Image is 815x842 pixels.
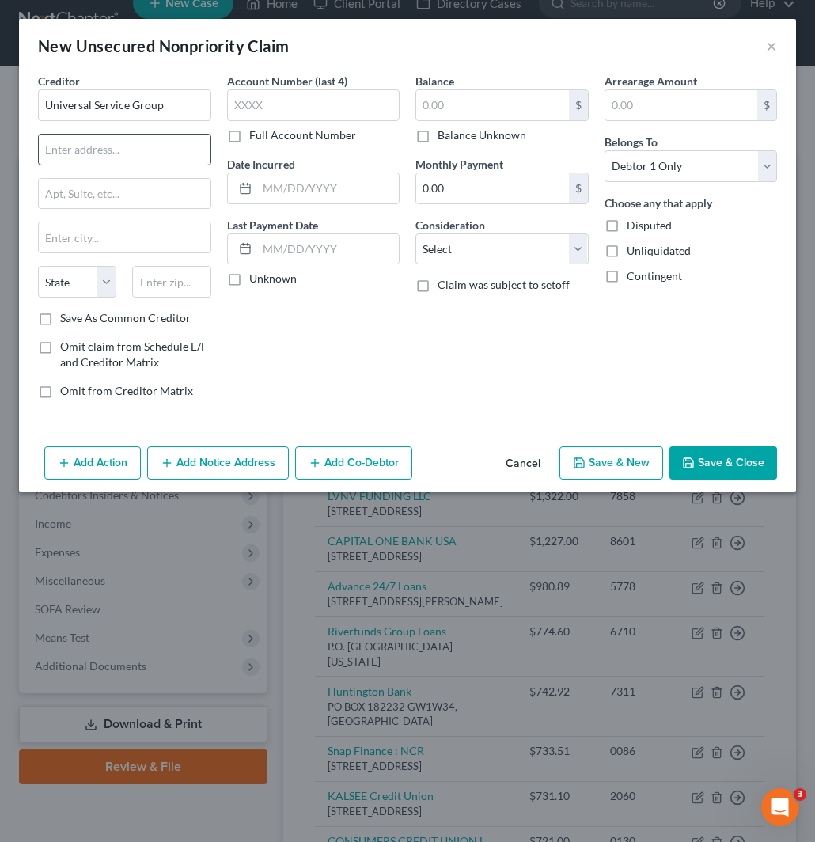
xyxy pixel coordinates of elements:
[605,195,712,211] label: Choose any that apply
[605,135,658,149] span: Belongs To
[416,90,569,120] input: 0.00
[60,339,207,369] span: Omit claim from Schedule E/F and Creditor Matrix
[38,89,211,121] input: Search creditor by name...
[493,448,553,480] button: Cancel
[605,73,697,89] label: Arrearage Amount
[38,35,289,57] div: New Unsecured Nonpriority Claim
[794,788,806,801] span: 3
[257,234,400,264] input: MM/DD/YYYY
[39,179,210,209] input: Apt, Suite, etc...
[39,222,210,252] input: Enter city...
[132,266,210,298] input: Enter zip...
[147,446,289,480] button: Add Notice Address
[295,446,412,480] button: Add Co-Debtor
[227,89,400,121] input: XXXX
[227,217,318,233] label: Last Payment Date
[60,384,193,397] span: Omit from Creditor Matrix
[415,73,454,89] label: Balance
[605,90,758,120] input: 0.00
[257,173,400,203] input: MM/DD/YYYY
[44,446,141,480] button: Add Action
[669,446,777,480] button: Save & Close
[416,173,569,203] input: 0.00
[569,173,588,203] div: $
[227,73,347,89] label: Account Number (last 4)
[559,446,663,480] button: Save & New
[438,127,526,143] label: Balance Unknown
[627,218,672,232] span: Disputed
[627,244,691,257] span: Unliquidated
[415,156,503,173] label: Monthly Payment
[415,217,485,233] label: Consideration
[627,269,682,283] span: Contingent
[60,310,191,326] label: Save As Common Creditor
[227,156,295,173] label: Date Incurred
[766,36,777,55] button: ×
[438,278,570,291] span: Claim was subject to setoff
[569,90,588,120] div: $
[249,271,297,286] label: Unknown
[757,90,776,120] div: $
[39,135,210,165] input: Enter address...
[249,127,356,143] label: Full Account Number
[761,788,799,826] iframe: Intercom live chat
[38,74,80,88] span: Creditor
